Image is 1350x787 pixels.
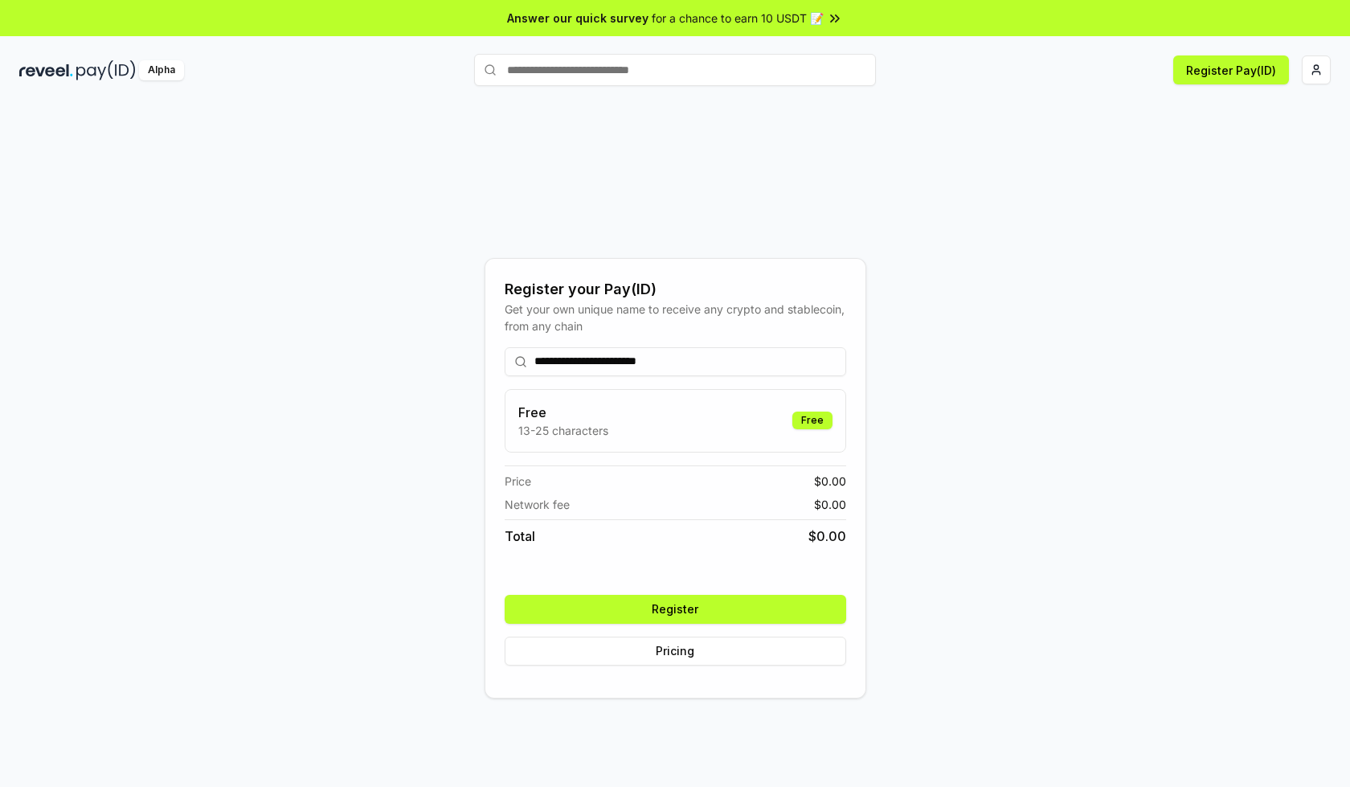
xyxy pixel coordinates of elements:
button: Register [505,595,846,624]
button: Pricing [505,637,846,666]
span: $ 0.00 [808,527,846,546]
div: Get your own unique name to receive any crypto and stablecoin, from any chain [505,301,846,334]
p: 13-25 characters [518,422,608,439]
div: Alpha [139,60,184,80]
button: Register Pay(ID) [1173,55,1289,84]
span: Answer our quick survey [507,10,648,27]
h3: Free [518,403,608,422]
span: $ 0.00 [814,473,846,490]
span: Network fee [505,496,570,513]
img: pay_id [76,60,136,80]
span: $ 0.00 [814,496,846,513]
span: Price [505,473,531,490]
span: for a chance to earn 10 USDT 📝 [652,10,824,27]
img: reveel_dark [19,60,73,80]
span: Total [505,527,535,546]
div: Free [792,412,832,429]
div: Register your Pay(ID) [505,278,846,301]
